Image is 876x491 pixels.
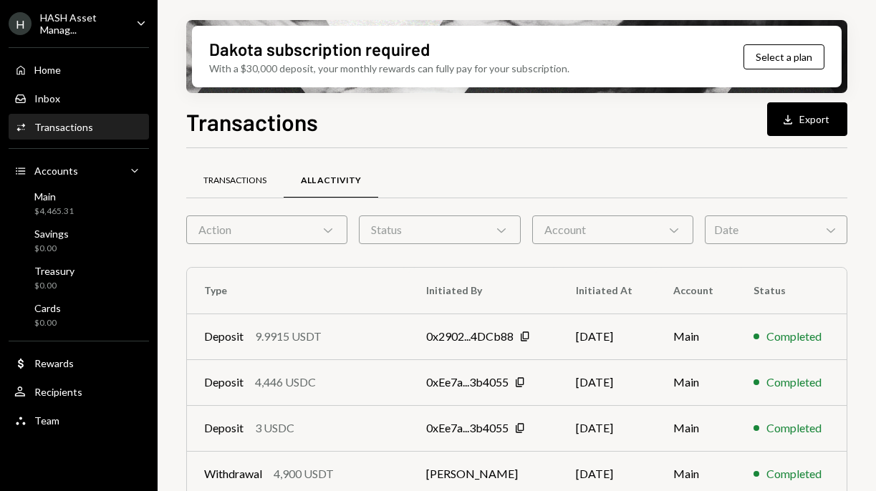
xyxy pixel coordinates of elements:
div: Withdrawal [204,465,262,482]
th: Initiated At [559,268,657,313]
div: Completed [766,328,822,345]
button: Export [767,102,847,136]
a: Main$4,465.31 [9,186,149,220]
div: Deposit [204,419,244,437]
div: HASH Asset Manag... [40,11,125,36]
div: Transactions [203,175,266,187]
a: Savings$0.00 [9,223,149,258]
div: 4,900 USDT [274,465,334,482]
div: Completed [766,465,822,482]
a: Home [9,57,149,82]
h1: Transactions [186,107,318,136]
a: Recipients [9,379,149,404]
a: All Activity [284,162,378,199]
div: With a $30,000 deposit, your monthly rewards can fully pay for your subscription. [209,61,569,76]
div: Home [34,64,61,76]
div: $0.00 [34,243,69,255]
div: 4,446 USDC [255,374,316,391]
div: Recipients [34,386,82,398]
div: Status [359,215,520,244]
div: 0xEe7a...3b4055 [426,374,509,391]
div: Inbox [34,92,60,104]
a: Transactions [186,162,284,199]
div: Main [34,190,74,203]
div: $0.00 [34,280,74,292]
div: $4,465.31 [34,205,74,218]
a: Rewards [9,350,149,376]
a: Cards$0.00 [9,298,149,332]
td: [DATE] [559,359,657,405]
div: Savings [34,228,69,240]
a: Inbox [9,85,149,111]
div: 0xEe7a...3b4055 [426,419,509,437]
div: Accounts [34,165,78,177]
div: Cards [34,302,61,314]
div: Action [186,215,347,244]
div: Deposit [204,374,244,391]
td: [DATE] [559,405,657,451]
th: Type [187,268,409,313]
div: Dakota subscription required [209,37,430,61]
div: Transactions [34,121,93,133]
div: 0x2902...4DCb88 [426,328,514,345]
div: Date [705,215,847,244]
a: Team [9,407,149,433]
div: $0.00 [34,317,61,329]
td: Main [656,313,736,359]
div: Account [532,215,693,244]
td: Main [656,405,736,451]
a: Treasury$0.00 [9,261,149,295]
th: Initiated By [409,268,559,313]
div: Deposit [204,328,244,345]
td: Main [656,359,736,405]
div: H [9,12,32,35]
th: Account [656,268,736,313]
a: Transactions [9,114,149,140]
td: [DATE] [559,313,657,359]
div: 9.9915 USDT [255,328,322,345]
th: Status [736,268,847,313]
div: All Activity [301,175,361,187]
div: Treasury [34,265,74,277]
a: Accounts [9,157,149,183]
div: Team [34,414,59,427]
div: Completed [766,374,822,391]
div: Completed [766,419,822,437]
button: Select a plan [743,44,824,69]
div: 3 USDC [255,419,294,437]
div: Rewards [34,357,74,369]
